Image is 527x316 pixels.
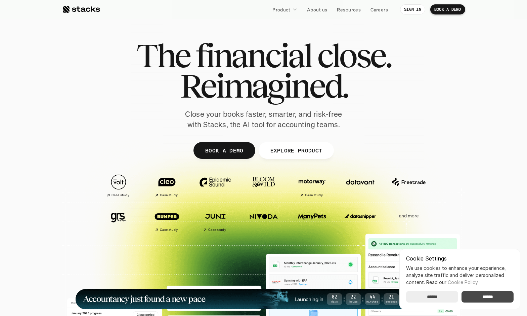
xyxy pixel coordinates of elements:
[305,193,323,197] h2: Case study
[370,6,388,13] p: Careers
[195,40,311,71] span: financial
[205,145,243,155] p: BOOK A DEMO
[346,301,361,303] span: Hours
[208,228,226,232] h2: Case study
[406,256,514,261] p: Cookie Settings
[404,7,421,12] p: SIGN IN
[384,295,399,299] span: 21
[136,40,190,71] span: The
[258,142,334,159] a: EXPLORE PRODUCT
[365,295,380,299] span: 44
[270,145,322,155] p: EXPLORE PRODUCT
[434,7,461,12] p: BOOK A DEMO
[384,301,399,303] span: Seconds
[342,295,346,303] strong: :
[83,295,206,303] h1: Accountancy just found a new pace
[160,228,178,232] h2: Case study
[380,295,384,303] strong: :
[146,171,188,200] a: Case study
[146,205,188,235] a: Case study
[193,142,255,159] a: BOOK A DEMO
[327,295,342,299] span: 02
[388,213,430,219] p: and more
[112,193,129,197] h2: Case study
[448,279,478,285] a: Cookie Policy
[160,193,178,197] h2: Case study
[426,279,479,285] span: Read our .
[317,40,391,71] span: close.
[98,171,139,200] a: Case study
[180,109,348,130] p: Close your books faster, smarter, and risk-free with Stacks, the AI tool for accounting teams.
[291,171,333,200] a: Case study
[272,6,290,13] p: Product
[337,6,361,13] p: Resources
[365,301,380,303] span: Minutes
[307,6,327,13] p: About us
[366,3,392,15] a: Careers
[346,295,361,299] span: 22
[400,4,425,14] a: SIGN IN
[180,71,347,101] span: Reimagined.
[406,265,514,286] p: We use cookies to enhance your experience, analyze site traffic and deliver personalized content.
[303,3,331,15] a: About us
[295,295,323,303] h4: Launching in
[79,156,109,161] a: Privacy Policy
[76,289,452,309] a: Accountancy just found a new paceLaunching in02Days:22Hours:44Minutes:21SecondsLEARN MORE
[194,205,236,235] a: Case study
[327,301,342,303] span: Days
[333,3,365,15] a: Resources
[361,295,364,303] strong: :
[430,4,465,14] a: BOOK A DEMO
